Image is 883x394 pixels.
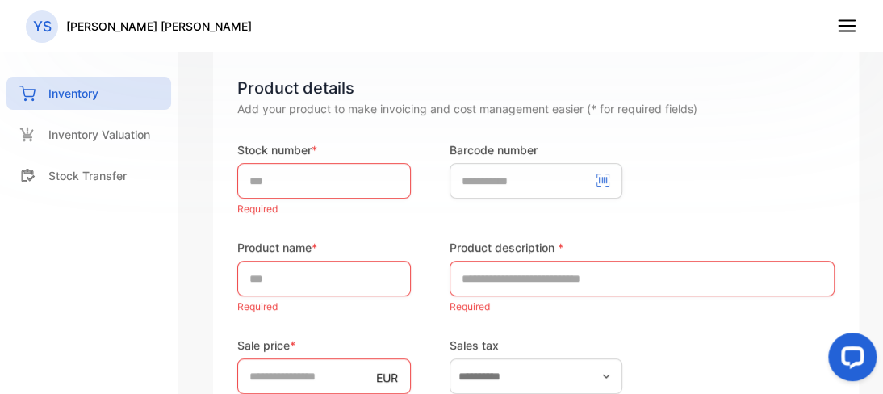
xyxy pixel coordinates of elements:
[6,77,171,110] a: Inventory
[815,326,883,394] iframe: LiveChat chat widget
[237,100,835,117] div: Add your product to make invoicing and cost management easier (* for required fields)
[376,369,398,386] p: EUR
[237,141,411,158] label: Stock number
[33,16,52,37] p: YS
[6,118,171,151] a: Inventory Valuation
[450,337,623,354] label: Sales tax
[237,337,411,354] label: Sale price
[48,167,127,184] p: Stock Transfer
[237,239,411,256] label: Product name
[237,76,835,100] div: Product details
[66,18,252,35] p: [PERSON_NAME] [PERSON_NAME]
[237,199,411,220] p: Required
[450,239,835,256] label: Product description
[450,296,835,317] p: Required
[48,85,98,102] p: Inventory
[6,159,171,192] a: Stock Transfer
[450,141,623,158] label: Barcode number
[237,296,411,317] p: Required
[48,126,150,143] p: Inventory Valuation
